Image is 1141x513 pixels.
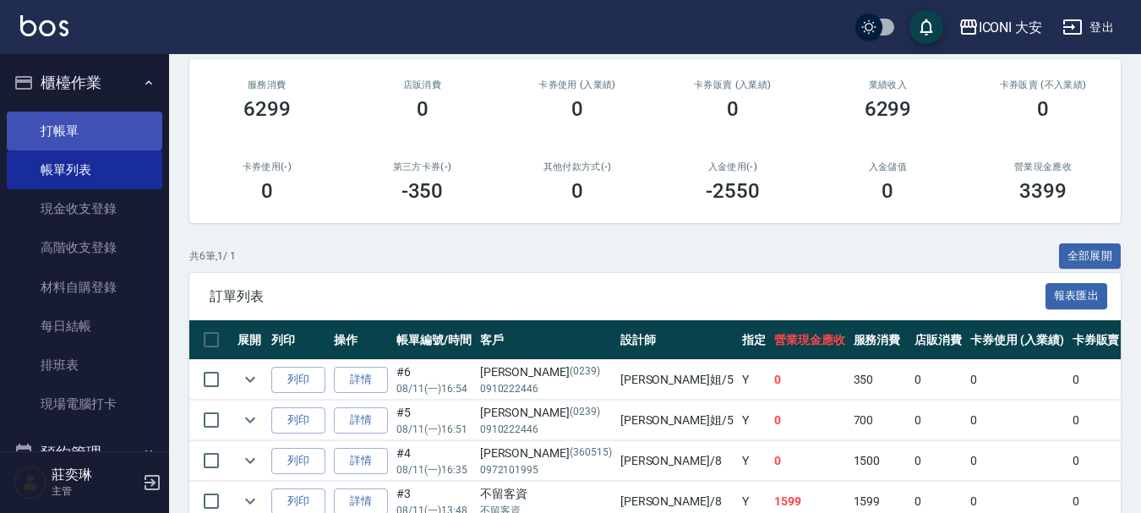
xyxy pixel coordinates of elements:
[979,17,1043,38] div: ICONI 大安
[392,401,476,440] td: #5
[849,360,911,400] td: 350
[1045,287,1108,303] a: 報表匯出
[271,407,325,434] button: 列印
[365,161,480,172] h2: 第三方卡券(-)
[210,79,325,90] h3: 服務消費
[909,10,943,44] button: save
[480,381,612,396] p: 0910222446
[520,79,635,90] h2: 卡券使用 (入業績)
[210,288,1045,305] span: 訂單列表
[243,97,291,121] h3: 6299
[738,360,770,400] td: Y
[480,404,612,422] div: [PERSON_NAME]
[727,97,739,121] h3: 0
[330,320,392,360] th: 操作
[480,462,612,478] p: 0972101995
[1019,179,1067,203] h3: 3399
[616,360,738,400] td: [PERSON_NAME]姐 /5
[770,320,849,360] th: 營業現金應收
[910,401,966,440] td: 0
[738,441,770,481] td: Y
[985,161,1100,172] h2: 營業現金應收
[210,161,325,172] h2: 卡券使用(-)
[738,401,770,440] td: Y
[966,441,1068,481] td: 0
[7,268,162,307] a: 材料自購登錄
[882,179,893,203] h3: 0
[392,320,476,360] th: 帳單編號/時間
[910,320,966,360] th: 店販消費
[271,448,325,474] button: 列印
[570,445,612,462] p: (360515)
[237,448,263,473] button: expand row
[233,320,267,360] th: 展開
[334,407,388,434] a: 詳情
[52,467,138,483] h5: 莊奕琳
[7,112,162,150] a: 打帳單
[396,462,472,478] p: 08/11 (一) 16:35
[985,79,1100,90] h2: 卡券販賣 (不入業績)
[966,401,1068,440] td: 0
[770,441,849,481] td: 0
[14,466,47,499] img: Person
[52,483,138,499] p: 主管
[706,179,760,203] h3: -2550
[396,381,472,396] p: 08/11 (一) 16:54
[392,360,476,400] td: #6
[480,485,612,503] div: 不留客資
[7,346,162,385] a: 排班表
[831,161,946,172] h2: 入金儲值
[7,431,162,475] button: 預約管理
[849,320,911,360] th: 服務消費
[570,404,600,422] p: (0239)
[738,320,770,360] th: 指定
[1037,97,1049,121] h3: 0
[334,367,388,393] a: 詳情
[571,179,583,203] h3: 0
[480,422,612,437] p: 0910222446
[271,367,325,393] button: 列印
[189,248,236,264] p: 共 6 筆, 1 / 1
[831,79,946,90] h2: 業績收入
[849,441,911,481] td: 1500
[480,445,612,462] div: [PERSON_NAME]
[7,307,162,346] a: 每日結帳
[417,97,429,121] h3: 0
[966,320,1068,360] th: 卡券使用 (入業績)
[396,422,472,437] p: 08/11 (一) 16:51
[570,363,600,381] p: (0239)
[1056,12,1121,43] button: 登出
[952,10,1050,45] button: ICONI 大安
[392,441,476,481] td: #4
[237,367,263,392] button: expand row
[267,320,330,360] th: 列印
[7,228,162,267] a: 高階收支登錄
[1045,283,1108,309] button: 報表匯出
[7,61,162,105] button: 櫃檯作業
[7,189,162,228] a: 現金收支登錄
[1059,243,1122,270] button: 全部展開
[237,407,263,433] button: expand row
[334,448,388,474] a: 詳情
[261,179,273,203] h3: 0
[849,401,911,440] td: 700
[365,79,480,90] h2: 店販消費
[616,441,738,481] td: [PERSON_NAME] /8
[571,97,583,121] h3: 0
[480,363,612,381] div: [PERSON_NAME]
[401,179,444,203] h3: -350
[616,320,738,360] th: 設計師
[7,385,162,423] a: 現場電腦打卡
[675,79,790,90] h2: 卡券販賣 (入業績)
[770,401,849,440] td: 0
[520,161,635,172] h2: 其他付款方式(-)
[910,360,966,400] td: 0
[476,320,616,360] th: 客戶
[7,150,162,189] a: 帳單列表
[966,360,1068,400] td: 0
[20,15,68,36] img: Logo
[675,161,790,172] h2: 入金使用(-)
[616,401,738,440] td: [PERSON_NAME]姐 /5
[910,441,966,481] td: 0
[770,360,849,400] td: 0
